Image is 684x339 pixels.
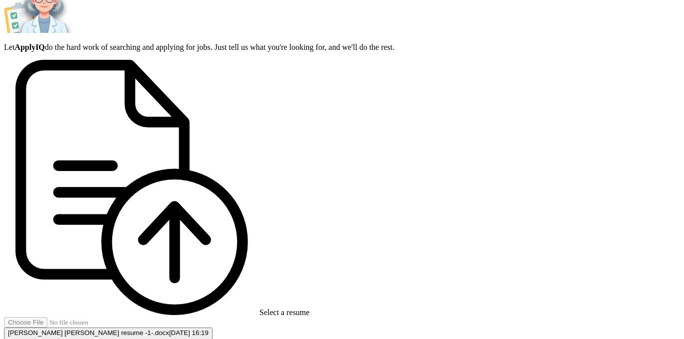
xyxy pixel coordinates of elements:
label: Select a resume [259,308,309,317]
strong: ApplyIQ [14,43,44,51]
p: Let do the hard work of searching and applying for jobs. Just tell us what you're looking for, an... [4,43,680,52]
img: CV Icon [4,60,259,315]
span: [DATE] 16:19 [169,329,209,337]
span: [PERSON_NAME] [PERSON_NAME] resume -1-.docx [8,329,169,337]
